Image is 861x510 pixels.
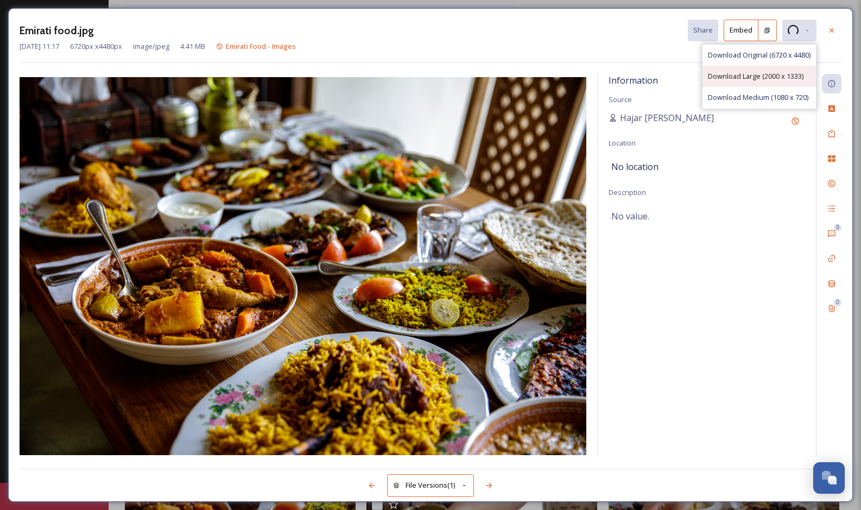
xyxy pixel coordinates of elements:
[609,187,646,197] span: Description
[20,77,586,455] img: 7BEA5511-8DA3-4062-BAC9FA97D711F55A.jpg
[708,71,803,81] span: Download Large (2000 x 1333)
[609,95,632,104] span: Source
[834,299,841,306] div: 0
[609,138,636,148] span: Location
[609,74,658,86] span: Information
[133,41,169,52] span: image/jpeg
[226,41,296,51] span: Emirati Food - Images
[724,20,758,41] button: Embed
[611,160,659,173] span: No location
[387,474,474,496] button: File Versions(1)
[688,20,718,41] button: Share
[180,41,205,52] span: 4.41 MB
[620,111,714,124] span: Hajar [PERSON_NAME]
[20,41,59,52] span: [DATE] 11:17
[834,224,841,231] div: 0
[813,462,845,494] button: Open Chat
[708,92,808,103] span: Download Medium (1080 x 720)
[708,50,811,60] span: Download Original (6720 x 4480)
[20,23,94,39] h3: Emirati food.jpg
[70,41,122,52] span: 6720 px x 4480 px
[611,210,649,223] span: No value.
